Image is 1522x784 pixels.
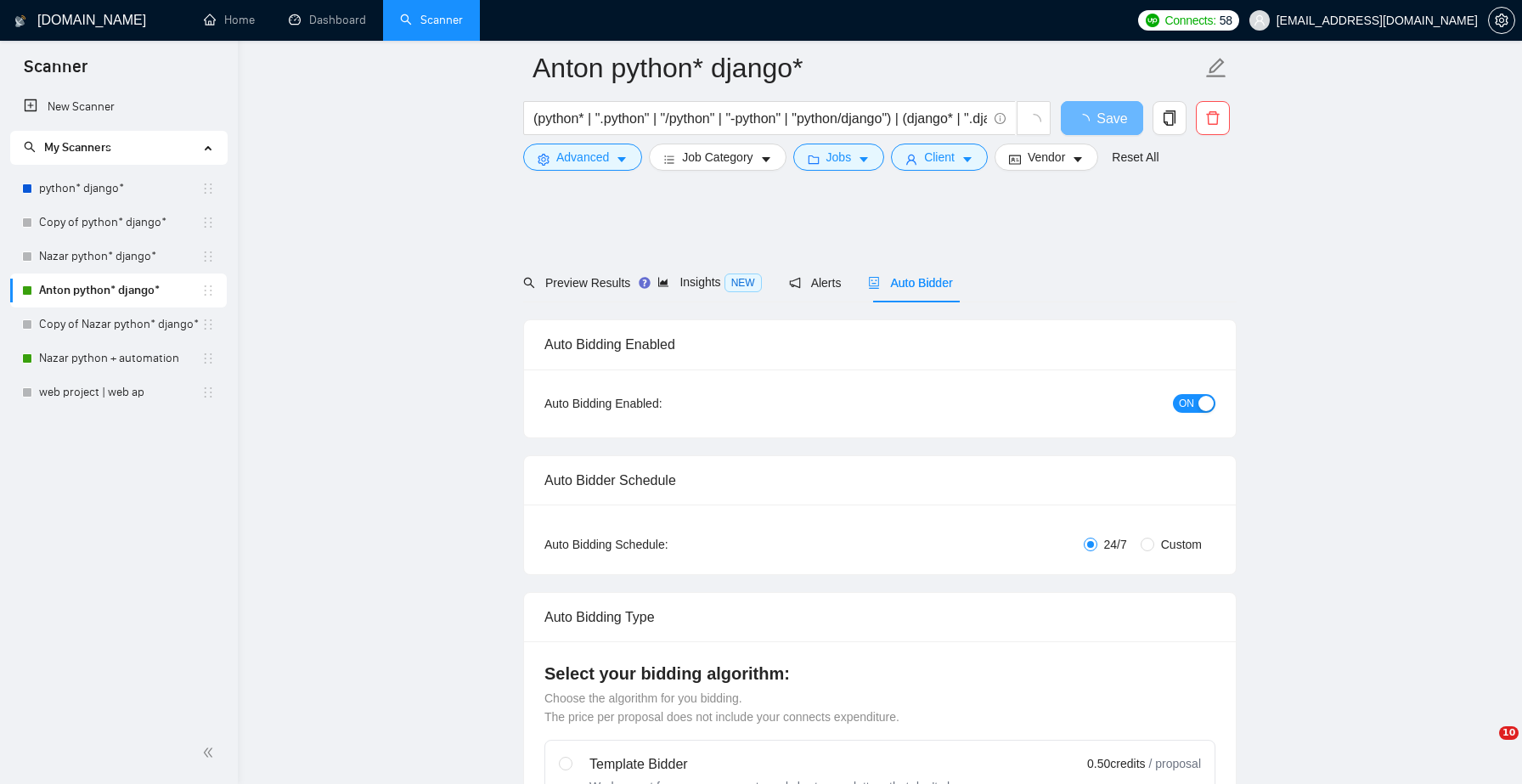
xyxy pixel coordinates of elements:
[760,153,772,166] span: caret-down
[10,274,227,307] li: Anton python* django*
[523,144,642,171] button: settingAdvancedcaret-down
[1488,7,1515,34] button: setting
[202,744,219,761] span: double-left
[724,274,762,292] span: NEW
[201,352,215,365] span: holder
[1254,14,1266,26] span: user
[39,206,201,240] a: Copy of python* django*
[204,13,255,27] a: homeHome
[544,593,1215,641] div: Auto Bidding Type
[39,240,201,274] a: Nazar python* django*
[1026,114,1041,129] span: loading
[39,341,201,375] a: Nazar python + automation
[995,113,1006,124] span: info-circle
[39,274,201,307] a: Anton python* django*
[544,535,768,554] div: Auto Bidding Schedule:
[533,47,1202,89] input: Scanner name...
[663,153,675,166] span: bars
[24,140,111,155] span: My Scanners
[1205,57,1227,79] span: edit
[10,54,101,90] span: Scanner
[924,148,955,166] span: Client
[995,144,1098,171] button: idcardVendorcaret-down
[10,172,227,206] li: python* django*
[10,375,227,409] li: web project | web ap
[201,250,215,263] span: holder
[1153,101,1187,135] button: copy
[1464,726,1505,767] iframe: Intercom live chat
[637,275,652,290] div: Tooltip anchor
[10,206,227,240] li: Copy of python* django*
[44,140,111,155] span: My Scanners
[1009,153,1021,166] span: idcard
[289,13,366,27] a: dashboardDashboard
[201,386,215,399] span: holder
[868,277,880,289] span: robot
[657,275,761,289] span: Insights
[1146,14,1159,27] img: upwork-logo.png
[201,182,215,195] span: holder
[201,318,215,331] span: holder
[39,172,201,206] a: python* django*
[1076,114,1096,127] span: loading
[1149,755,1201,772] span: / proposal
[657,276,669,288] span: area-chart
[793,144,885,171] button: folderJobscaret-down
[556,148,609,166] span: Advanced
[789,277,801,289] span: notification
[10,307,227,341] li: Copy of Nazar python* django*
[649,144,786,171] button: barsJob Categorycaret-down
[826,148,852,166] span: Jobs
[1087,754,1145,773] span: 0.50 credits
[1499,726,1519,740] span: 10
[1028,148,1065,166] span: Vendor
[1096,108,1127,129] span: Save
[789,276,842,290] span: Alerts
[523,276,630,290] span: Preview Results
[523,277,535,289] span: search
[544,662,1215,685] h4: Select your bidding algorithm:
[858,153,870,166] span: caret-down
[538,153,550,166] span: setting
[201,284,215,297] span: holder
[544,394,768,413] div: Auto Bidding Enabled:
[544,456,1215,505] div: Auto Bidder Schedule
[1153,110,1186,126] span: copy
[868,276,952,290] span: Auto Bidder
[1489,14,1514,27] span: setting
[1197,110,1229,126] span: delete
[1179,394,1194,413] span: ON
[682,148,753,166] span: Job Category
[1164,11,1215,30] span: Connects:
[1112,148,1158,166] a: Reset All
[1220,11,1232,30] span: 58
[533,108,987,129] input: Search Freelance Jobs...
[1488,14,1515,27] a: setting
[14,8,26,35] img: logo
[589,754,984,775] div: Template Bidder
[10,90,227,124] li: New Scanner
[808,153,820,166] span: folder
[1072,153,1084,166] span: caret-down
[1061,101,1143,135] button: Save
[961,153,973,166] span: caret-down
[1196,101,1230,135] button: delete
[1154,535,1209,554] span: Custom
[39,307,201,341] a: Copy of Nazar python* django*
[544,691,899,724] span: Choose the algorithm for you bidding. The price per proposal does not include your connects expen...
[544,320,1215,369] div: Auto Bidding Enabled
[400,13,463,27] a: searchScanner
[39,375,201,409] a: web project | web ap
[24,90,213,124] a: New Scanner
[616,153,628,166] span: caret-down
[201,216,215,229] span: holder
[891,144,988,171] button: userClientcaret-down
[24,141,36,153] span: search
[10,240,227,274] li: Nazar python* django*
[1097,535,1134,554] span: 24/7
[10,341,227,375] li: Nazar python + automation
[905,153,917,166] span: user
